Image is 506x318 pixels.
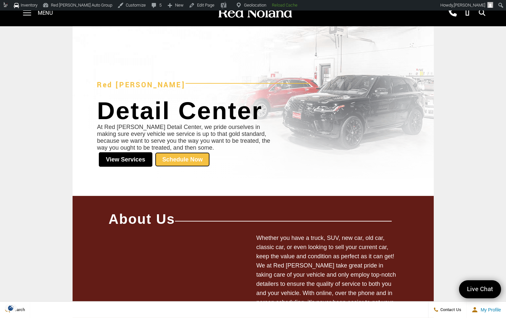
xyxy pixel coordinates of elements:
[97,97,409,124] h1: Detail Center
[464,285,496,294] span: Live Chat
[272,3,297,8] strong: Reload Cache
[478,307,501,312] span: My Profile
[217,8,293,19] img: Red Noland Auto Group
[439,307,461,313] span: Contact Us
[97,124,278,151] p: At Red [PERSON_NAME] Detail Center, we pride ourselves in making sure every vehicle we service is...
[114,245,245,310] iframe: YouTube video player
[3,305,18,311] img: Opt-Out Icon
[454,3,485,8] span: [PERSON_NAME]
[3,305,18,311] section: Click to Open Cookie Consent Modal
[109,212,175,226] h3: About Us
[97,76,186,94] h2: Red [PERSON_NAME]
[99,152,153,167] a: View Services
[467,302,506,318] button: Open user profile menu
[459,280,501,298] a: Live Chat
[256,233,398,316] p: Whether you have a truck, SUV, new car, old car, classic car, or even looking to sell your curren...
[156,153,209,166] a: Schedule Now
